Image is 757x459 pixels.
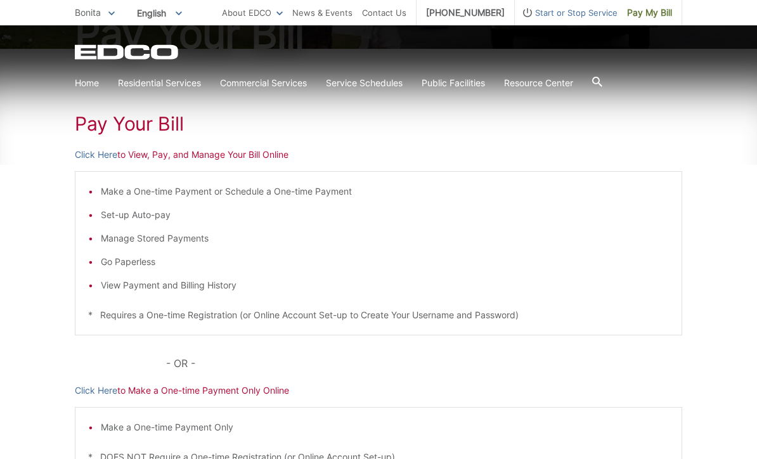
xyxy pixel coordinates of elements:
[101,278,669,292] li: View Payment and Billing History
[220,76,307,90] a: Commercial Services
[101,255,669,269] li: Go Paperless
[75,148,117,162] a: Click Here
[166,354,682,372] p: - OR -
[362,6,406,20] a: Contact Us
[88,308,669,322] p: * Requires a One-time Registration (or Online Account Set-up to Create Your Username and Password)
[127,3,191,23] span: English
[101,231,669,245] li: Manage Stored Payments
[627,6,672,20] span: Pay My Bill
[75,76,99,90] a: Home
[101,420,669,434] li: Make a One-time Payment Only
[222,6,283,20] a: About EDCO
[292,6,353,20] a: News & Events
[75,112,682,135] h1: Pay Your Bill
[75,148,682,162] p: to View, Pay, and Manage Your Bill Online
[75,7,101,18] span: Bonita
[101,208,669,222] li: Set-up Auto-pay
[101,184,669,198] li: Make a One-time Payment or Schedule a One-time Payment
[326,76,403,90] a: Service Schedules
[422,76,485,90] a: Public Facilities
[118,76,201,90] a: Residential Services
[75,384,117,398] a: Click Here
[75,44,180,60] a: EDCD logo. Return to the homepage.
[75,384,682,398] p: to Make a One-time Payment Only Online
[504,76,573,90] a: Resource Center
